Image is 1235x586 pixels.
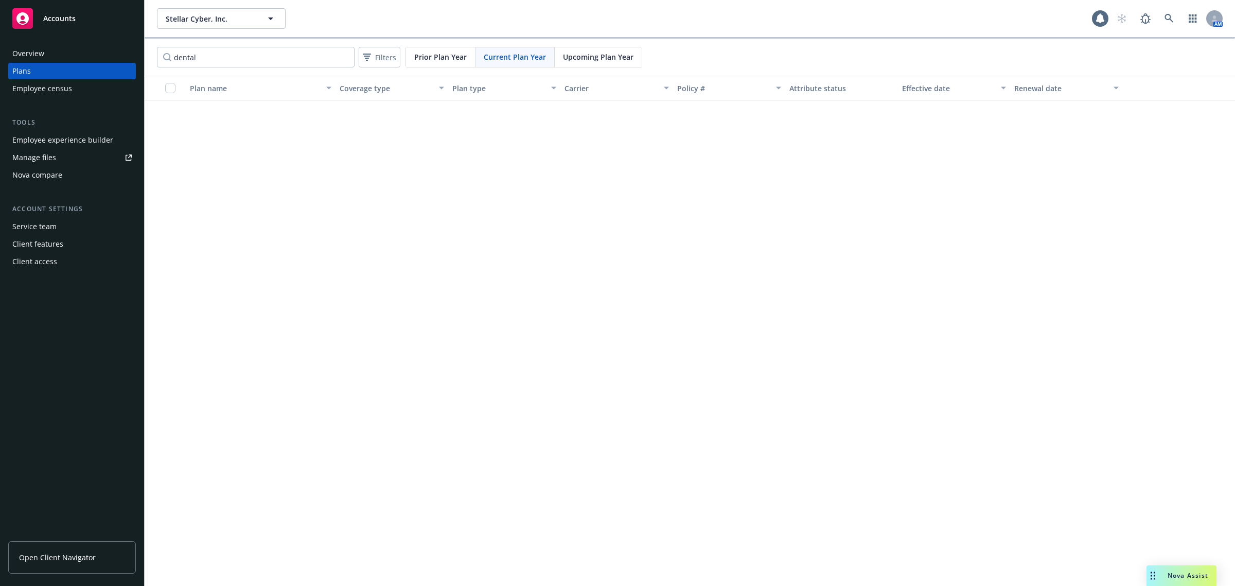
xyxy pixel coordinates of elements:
div: Effective date [902,83,995,94]
div: Client access [12,253,57,270]
a: Plans [8,63,136,79]
button: Attribute status [785,76,897,100]
button: Effective date [898,76,1010,100]
span: Filters [361,50,398,65]
a: Service team [8,218,136,235]
a: Start snowing [1111,8,1132,29]
div: Nova compare [12,167,62,183]
span: Prior Plan Year [414,51,467,62]
a: Client access [8,253,136,270]
div: Employee experience builder [12,132,113,148]
div: Renewal date [1014,83,1107,94]
input: Select all [165,83,175,93]
div: Account settings [8,204,136,214]
div: Plan type [452,83,545,94]
span: Upcoming Plan Year [563,51,633,62]
button: Nova Assist [1146,565,1216,586]
button: Renewal date [1010,76,1122,100]
span: Accounts [43,14,76,23]
button: Policy # [673,76,785,100]
span: Current Plan Year [484,51,546,62]
div: Client features [12,236,63,252]
div: Drag to move [1146,565,1159,586]
span: Stellar Cyber, Inc. [166,13,255,24]
div: Tools [8,117,136,128]
a: Report a Bug [1135,8,1156,29]
span: Nova Assist [1168,571,1208,580]
a: Employee census [8,80,136,97]
input: Search by name [157,47,355,67]
a: Employee experience builder [8,132,136,148]
div: Plan name [190,83,320,94]
div: Employee census [12,80,72,97]
div: Service team [12,218,57,235]
a: Client features [8,236,136,252]
div: Policy # [677,83,770,94]
button: Filters [359,47,400,67]
div: Manage files [12,149,56,166]
a: Search [1159,8,1179,29]
a: Overview [8,45,136,62]
button: Plan name [186,76,336,100]
div: Plans [12,63,31,79]
a: Manage files [8,149,136,166]
div: Carrier [564,83,657,94]
span: Filters [375,52,396,63]
button: Coverage type [336,76,448,100]
button: Stellar Cyber, Inc. [157,8,286,29]
a: Switch app [1183,8,1203,29]
button: Plan type [448,76,560,100]
span: Open Client Navigator [19,552,96,563]
a: Nova compare [8,167,136,183]
div: Coverage type [340,83,432,94]
div: Attribute status [789,83,893,94]
a: Accounts [8,4,136,33]
div: Overview [12,45,44,62]
button: Carrier [560,76,673,100]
